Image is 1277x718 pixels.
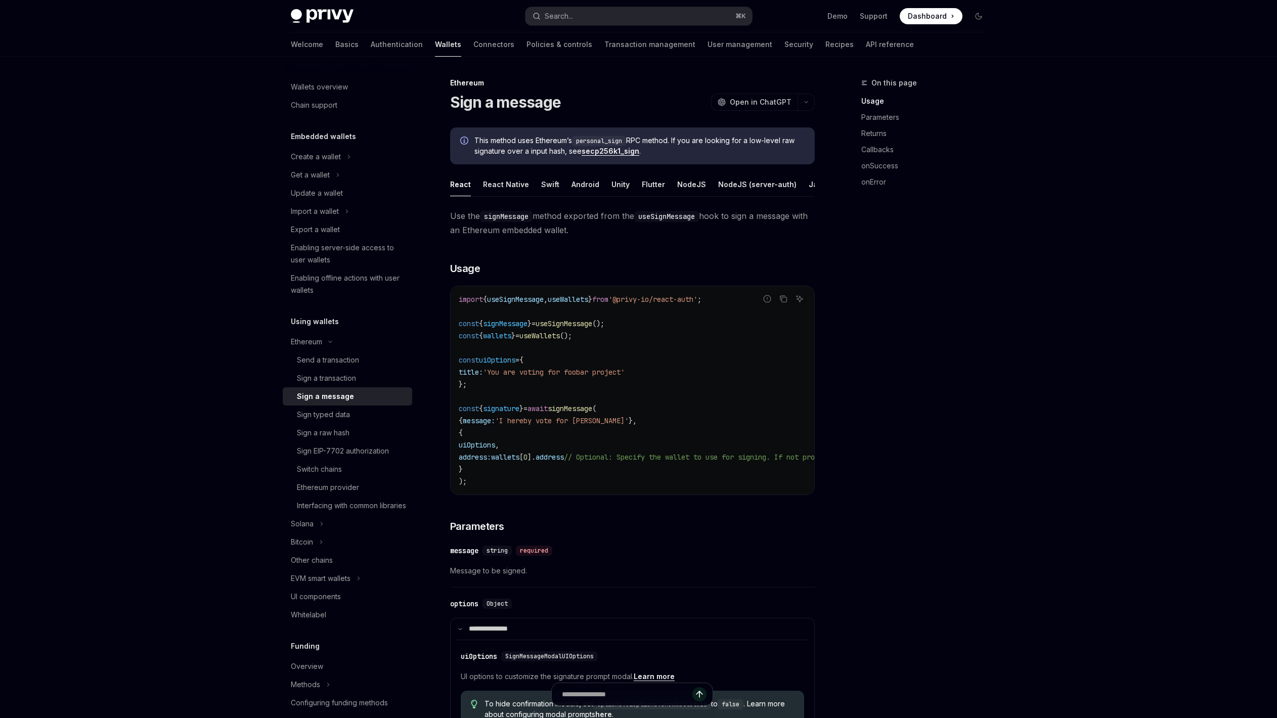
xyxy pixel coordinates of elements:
span: } [527,319,532,328]
span: ; [697,295,701,304]
div: Import a wallet [291,205,339,217]
a: Whitelabel [283,606,412,624]
div: Methods [291,679,320,691]
a: Authentication [371,32,423,57]
a: Update a wallet [283,184,412,202]
a: Basics [335,32,359,57]
a: Usage [861,93,995,109]
div: Chain support [291,99,337,111]
span: { [459,428,463,437]
h5: Funding [291,640,320,652]
a: Export a wallet [283,220,412,239]
h5: Using wallets [291,316,339,328]
span: Use the method exported from the hook to sign a message with an Ethereum embedded wallet. [450,209,815,237]
button: Ask AI [793,292,806,305]
h1: Sign a message [450,93,561,111]
code: useSignMessage [634,211,699,222]
a: Transaction management [604,32,695,57]
span: useWallets [519,331,560,340]
span: useSignMessage [487,295,544,304]
a: Returns [861,125,995,142]
span: Dashboard [908,11,947,21]
span: = [515,331,519,340]
span: 'You are voting for foobar project' [483,368,625,377]
span: = [515,355,519,365]
div: options [450,599,478,609]
div: Sign a message [297,390,354,402]
span: '@privy-io/react-auth' [608,295,697,304]
div: Create a wallet [291,151,341,163]
span: } [588,295,592,304]
a: Sign a message [283,387,412,406]
a: Configuring funding methods [283,694,412,712]
a: API reference [866,32,914,57]
span: { [519,355,523,365]
div: uiOptions [461,651,497,661]
span: import [459,295,483,304]
button: Toggle dark mode [971,8,987,24]
div: Flutter [642,172,665,196]
span: (); [592,319,604,328]
span: { [459,416,463,425]
span: uiOptions [479,355,515,365]
div: required [516,546,552,556]
a: UI components [283,588,412,606]
span: const [459,319,479,328]
a: Dashboard [900,8,962,24]
span: ( [592,404,596,413]
span: const [459,331,479,340]
button: Send message [692,687,707,701]
span: wallets [491,453,519,462]
button: Toggle Create a wallet section [283,148,412,166]
code: signMessage [480,211,533,222]
h5: Embedded wallets [291,130,356,143]
span: signature [483,404,519,413]
span: [ [519,453,523,462]
span: } [459,465,463,474]
span: , [495,440,499,450]
span: (); [560,331,572,340]
a: Welcome [291,32,323,57]
a: onError [861,174,995,190]
button: Toggle Ethereum section [283,333,412,351]
div: Ethereum [291,336,322,348]
code: personal_sign [572,136,626,146]
div: Other chains [291,554,333,566]
div: Enabling server-side access to user wallets [291,242,406,266]
a: Parameters [861,109,995,125]
div: Interfacing with common libraries [297,500,406,512]
div: Ethereum provider [297,481,359,493]
span: ); [459,477,467,486]
a: Policies & controls [526,32,592,57]
span: { [479,331,483,340]
div: Get a wallet [291,169,330,181]
span: 0 [523,453,527,462]
a: Chain support [283,96,412,114]
div: Update a wallet [291,187,343,199]
span: { [483,295,487,304]
a: Enabling offline actions with user wallets [283,269,412,299]
button: Open search [525,7,752,25]
a: Demo [827,11,848,21]
a: Ethereum provider [283,478,412,497]
div: Unity [611,172,630,196]
div: Sign a transaction [297,372,356,384]
span: } [511,331,515,340]
a: Sign typed data [283,406,412,424]
a: Sign a transaction [283,369,412,387]
a: Recipes [825,32,854,57]
div: Wallets overview [291,81,348,93]
span: SignMessageModalUIOptions [505,652,594,660]
button: Toggle EVM smart wallets section [283,569,412,588]
div: message [450,546,478,556]
div: EVM smart wallets [291,572,350,585]
a: Security [784,32,813,57]
a: Interfacing with common libraries [283,497,412,515]
a: Connectors [473,32,514,57]
button: Toggle Solana section [283,515,412,533]
span: 'I hereby vote for [PERSON_NAME]' [495,416,629,425]
span: }, [629,416,637,425]
img: dark logo [291,9,354,23]
span: } [519,404,523,413]
button: Open in ChatGPT [711,94,798,111]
